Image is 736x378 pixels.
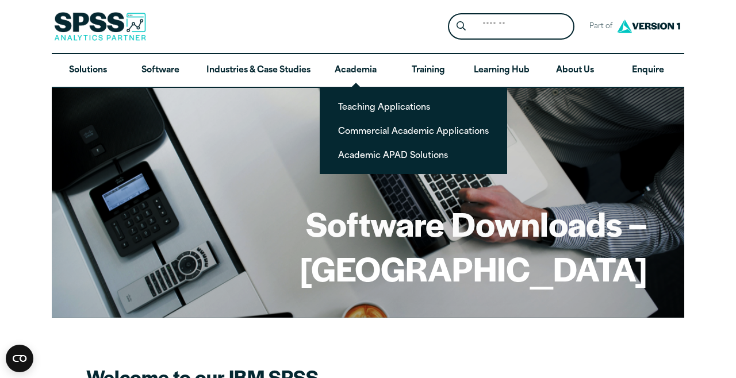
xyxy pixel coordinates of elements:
a: Learning Hub [465,54,539,87]
a: Teaching Applications [329,96,498,117]
img: SPSS Analytics Partner [54,12,146,41]
a: Academia [320,54,392,87]
a: Solutions [52,54,124,87]
a: About Us [539,54,611,87]
a: Industries & Case Studies [197,54,320,87]
a: Enquire [612,54,684,87]
a: Training [392,54,465,87]
form: Site Header Search Form [448,13,574,40]
span: Part of [584,18,614,35]
a: Software [124,54,197,87]
h1: Software Downloads – [GEOGRAPHIC_DATA] [89,201,647,290]
button: Open CMP widget [6,345,33,372]
img: Version1 Logo [614,16,683,37]
a: Commercial Academic Applications [329,120,498,141]
button: Search magnifying glass icon [451,16,472,37]
ul: Academia [320,87,507,174]
svg: Search magnifying glass icon [457,21,466,31]
a: Academic APAD Solutions [329,144,498,165]
nav: Desktop version of site main menu [52,54,684,87]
